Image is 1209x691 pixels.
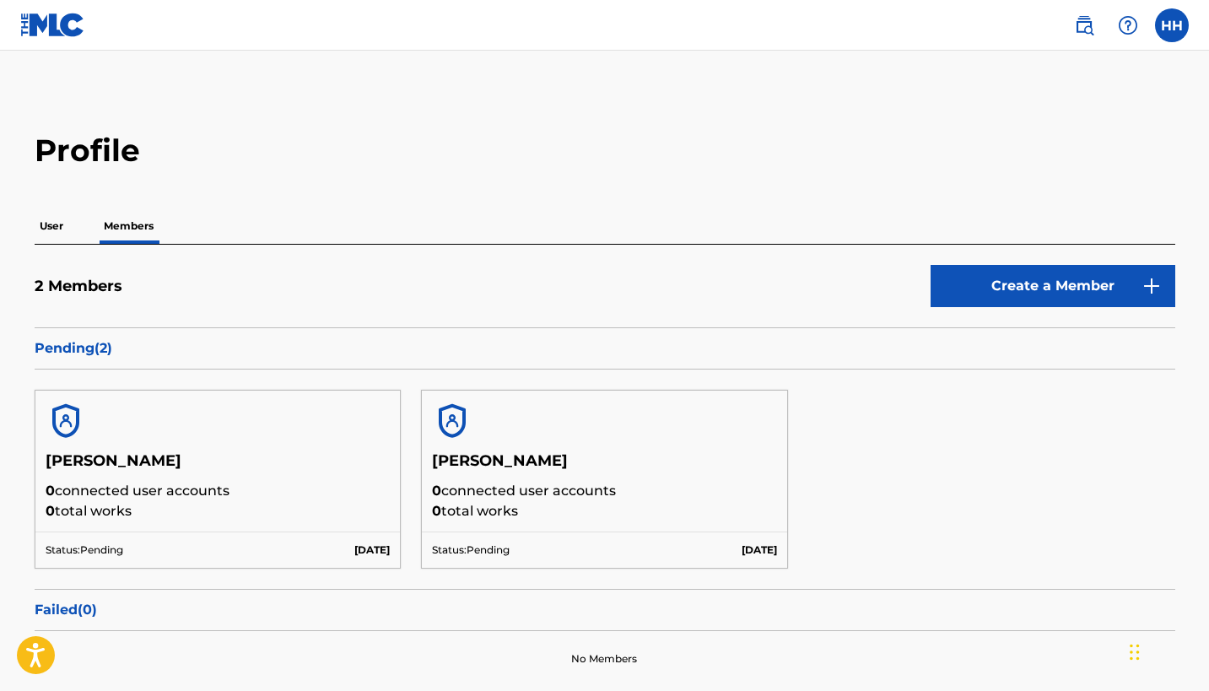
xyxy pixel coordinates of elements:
p: total works [432,501,777,521]
div: Help [1111,8,1145,42]
iframe: Chat Widget [1125,610,1209,691]
span: 0 [46,483,55,499]
span: 0 [432,503,441,519]
p: connected user accounts [432,481,777,501]
h5: 2 Members [35,277,122,296]
h2: Profile [35,132,1175,170]
p: Members [99,208,159,244]
img: help [1118,15,1138,35]
h5: [PERSON_NAME] [46,451,391,481]
img: 9d2ae6d4665cec9f34b9.svg [1142,276,1162,296]
img: account [432,401,472,441]
p: Failed ( 0 ) [35,600,1175,620]
img: search [1074,15,1094,35]
a: Public Search [1067,8,1101,42]
h5: [PERSON_NAME] [432,451,777,481]
p: [DATE] [354,543,390,558]
p: Status: Pending [432,543,510,558]
img: MLC Logo [20,13,85,37]
iframe: Resource Center [1162,441,1209,580]
span: 0 [46,503,55,519]
img: account [46,401,86,441]
p: connected user accounts [46,481,391,501]
a: Create a Member [931,265,1175,307]
span: 0 [432,483,441,499]
p: [DATE] [742,543,777,558]
p: total works [46,501,391,521]
p: No Members [571,651,637,667]
p: Status: Pending [46,543,123,558]
p: Pending ( 2 ) [35,338,1175,359]
div: User Menu [1155,8,1189,42]
div: Drag [1130,627,1140,678]
p: User [35,208,68,244]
